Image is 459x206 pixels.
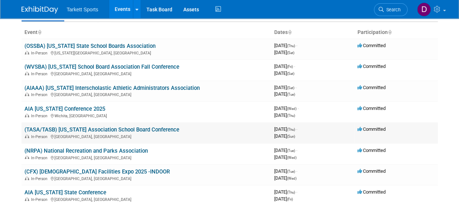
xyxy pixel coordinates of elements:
div: [GEOGRAPHIC_DATA], [GEOGRAPHIC_DATA] [24,133,268,139]
span: Committed [357,85,386,90]
a: AIA [US_STATE] State Conference [24,189,106,196]
img: In-Person Event [25,197,29,201]
span: (Wed) [287,156,297,160]
div: [GEOGRAPHIC_DATA], [GEOGRAPHIC_DATA] [24,196,268,202]
span: - [296,43,297,48]
a: (WVSBA) [US_STATE] School Board Association Fall Conference [24,64,179,70]
span: [DATE] [274,168,297,174]
span: [DATE] [274,189,297,195]
span: Committed [357,148,386,153]
span: (Thu) [287,127,295,131]
span: In-Person [31,134,50,139]
span: (Sat) [287,86,294,90]
div: [GEOGRAPHIC_DATA], [GEOGRAPHIC_DATA] [24,70,268,76]
span: In-Person [31,114,50,118]
span: Committed [357,43,386,48]
span: (Sat) [287,72,294,76]
span: - [296,168,297,174]
span: [DATE] [274,64,295,69]
span: In-Person [31,51,50,56]
span: Committed [357,126,386,132]
img: In-Person Event [25,51,29,54]
a: (CFX) [DEMOGRAPHIC_DATA] Facilities Expo 2025 -INDOOR [24,168,170,175]
a: (NRPA) National Recreation and Parks Association [24,148,148,154]
div: [GEOGRAPHIC_DATA], [GEOGRAPHIC_DATA] [24,154,268,160]
img: Doug Wilson [417,3,431,16]
th: Participation [355,26,438,39]
span: Committed [357,64,386,69]
span: Committed [357,106,386,111]
span: - [296,189,297,195]
span: In-Person [31,176,50,181]
div: [GEOGRAPHIC_DATA], [GEOGRAPHIC_DATA] [24,175,268,181]
div: Wichita, [GEOGRAPHIC_DATA] [24,112,268,118]
span: [DATE] [274,196,293,202]
span: (Tue) [287,169,295,173]
span: In-Person [31,72,50,76]
span: [DATE] [274,133,295,139]
a: Sort by Start Date [288,29,291,35]
img: In-Person Event [25,114,29,117]
a: (TASA/TASB) [US_STATE] Association School Board Conference [24,126,179,133]
img: In-Person Event [25,176,29,180]
div: [US_STATE][GEOGRAPHIC_DATA], [GEOGRAPHIC_DATA] [24,50,268,56]
img: In-Person Event [25,156,29,159]
span: [DATE] [274,70,294,76]
span: [DATE] [274,154,297,160]
a: Search [374,3,408,16]
span: (Tue) [287,92,295,96]
span: [DATE] [274,91,295,97]
span: (Thu) [287,190,295,194]
span: - [296,148,297,153]
span: - [298,106,299,111]
span: [DATE] [274,126,297,132]
a: AIA [US_STATE] Conference 2025 [24,106,105,112]
a: (OSSBA) [US_STATE] State School Boards Association [24,43,156,49]
span: (Wed) [287,176,297,180]
span: (Sat) [287,51,294,55]
div: [GEOGRAPHIC_DATA], [GEOGRAPHIC_DATA] [24,91,268,97]
span: In-Person [31,156,50,160]
span: [DATE] [274,50,294,55]
span: [DATE] [274,148,297,153]
a: Sort by Participation Type [388,29,391,35]
span: Search [384,7,401,12]
span: [DATE] [274,106,299,111]
span: [DATE] [274,43,297,48]
th: Event [22,26,271,39]
span: Committed [357,189,386,195]
span: (Wed) [287,107,297,111]
span: (Tue) [287,149,295,153]
th: Dates [271,26,355,39]
span: (Thu) [287,114,295,118]
span: In-Person [31,92,50,97]
span: - [296,126,297,132]
span: (Thu) [287,44,295,48]
span: Committed [357,168,386,174]
img: In-Person Event [25,134,29,138]
span: (Sun) [287,134,295,138]
span: Tarkett Sports [67,7,98,12]
span: (Fri) [287,197,293,201]
span: In-Person [31,197,50,202]
a: Sort by Event Name [38,29,41,35]
img: In-Person Event [25,92,29,96]
span: (Fri) [287,65,293,69]
img: ExhibitDay [22,6,58,14]
span: - [295,85,297,90]
span: - [294,64,295,69]
a: (AIAAA) [US_STATE] Interscholastic Athletic Administrators Association [24,85,200,91]
span: [DATE] [274,175,297,181]
span: [DATE] [274,85,297,90]
img: In-Person Event [25,72,29,75]
span: [DATE] [274,112,295,118]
